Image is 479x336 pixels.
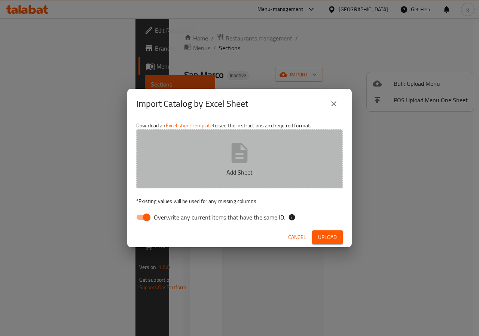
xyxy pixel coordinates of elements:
[154,213,285,222] span: Overwrite any current items that have the same ID.
[288,214,296,221] svg: If the overwrite option isn't selected, then the items that match an existing ID will be ignored ...
[318,233,337,242] span: Upload
[136,129,343,188] button: Add Sheet
[285,230,309,244] button: Cancel
[148,168,331,177] p: Add Sheet
[325,95,343,113] button: close
[136,98,248,110] h2: Import Catalog by Excel Sheet
[288,233,306,242] span: Cancel
[127,119,352,227] div: Download an to see the instructions and required format.
[312,230,343,244] button: Upload
[136,197,343,205] p: Existing values will be used for any missing columns.
[166,121,213,130] a: Excel sheet template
